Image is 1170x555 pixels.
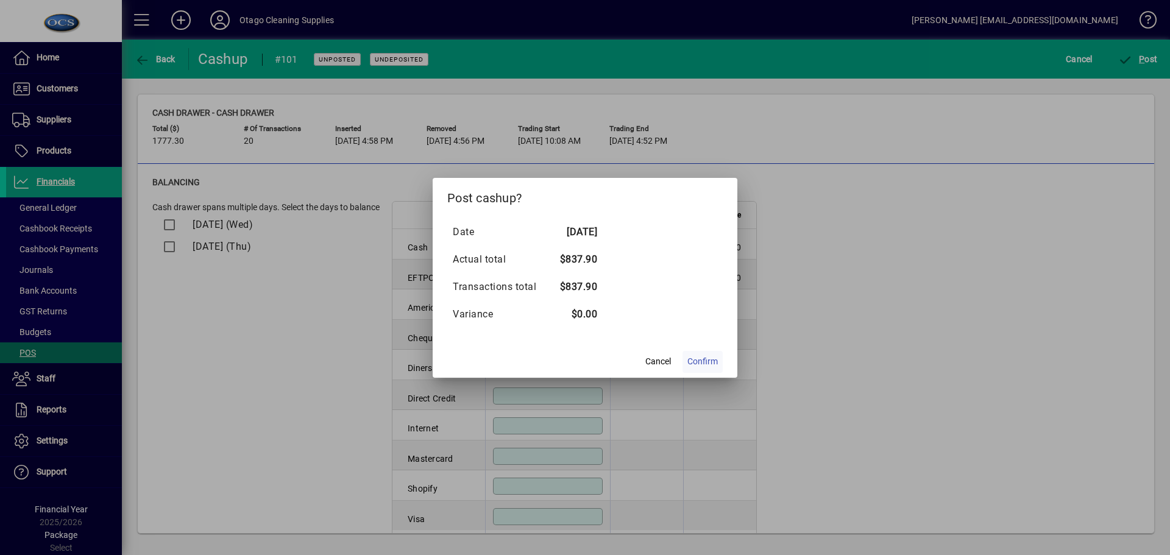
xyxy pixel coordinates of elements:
span: Confirm [687,355,718,368]
td: Date [452,219,548,246]
td: $837.90 [548,246,597,274]
button: Confirm [682,351,723,373]
td: Transactions total [452,274,548,301]
td: $837.90 [548,274,597,301]
span: Cancel [645,355,671,368]
td: Variance [452,301,548,328]
button: Cancel [639,351,678,373]
td: [DATE] [548,219,597,246]
td: Actual total [452,246,548,274]
h2: Post cashup? [433,178,737,213]
td: $0.00 [548,301,597,328]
